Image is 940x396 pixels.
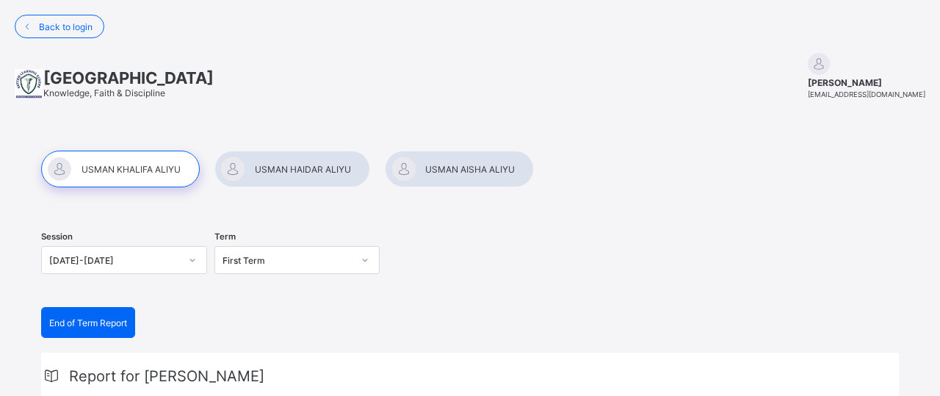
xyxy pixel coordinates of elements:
[214,231,236,242] span: Term
[808,90,925,98] span: [EMAIL_ADDRESS][DOMAIN_NAME]
[39,21,93,32] span: Back to login
[808,53,830,75] img: default.svg
[41,231,73,242] span: Session
[43,68,214,87] span: [GEOGRAPHIC_DATA]
[49,317,127,328] span: End of Term Report
[69,367,264,385] span: Report for [PERSON_NAME]
[15,69,43,98] img: School logo
[223,255,353,266] div: First Term
[43,87,165,98] span: Knowledge, Faith & Discipline
[49,255,180,266] div: [DATE]-[DATE]
[808,77,925,88] span: [PERSON_NAME]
